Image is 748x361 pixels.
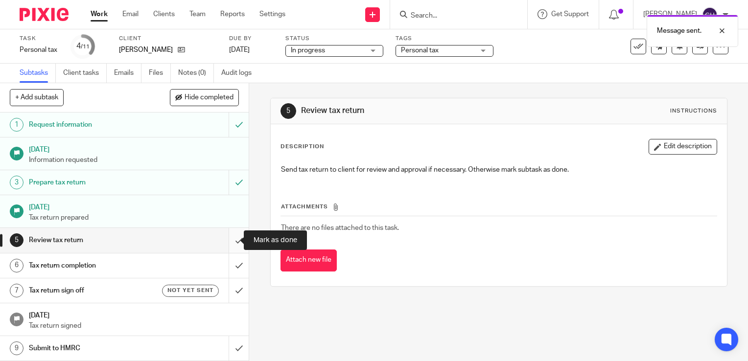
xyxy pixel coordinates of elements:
[281,225,399,231] span: There are no files attached to this task.
[10,118,23,132] div: 1
[122,9,139,19] a: Email
[20,35,59,43] label: Task
[29,258,156,273] h1: Tax return completion
[63,64,107,83] a: Client tasks
[76,41,90,52] div: 4
[91,9,108,19] a: Work
[29,142,239,155] h1: [DATE]
[178,64,214,83] a: Notes (0)
[649,139,717,155] button: Edit description
[281,204,328,209] span: Attachments
[10,284,23,297] div: 7
[29,308,239,320] h1: [DATE]
[280,143,324,151] p: Description
[20,45,59,55] div: Personal tax
[29,233,156,248] h1: Review tax return
[29,175,156,190] h1: Prepare tax return
[81,44,90,49] small: /11
[170,89,239,106] button: Hide completed
[119,45,173,55] p: [PERSON_NAME]
[702,7,718,23] img: svg%3E
[167,286,213,294] span: Not yet sent
[189,9,206,19] a: Team
[10,176,23,189] div: 3
[29,155,239,165] p: Information requested
[29,321,239,331] p: Tax return signed
[153,9,175,19] a: Clients
[229,46,250,53] span: [DATE]
[10,233,23,247] div: 5
[185,94,234,102] span: Hide completed
[29,283,156,298] h1: Tax return sign off
[281,165,717,175] p: Send tax return to client for review and approval if necessary. Otherwise mark subtask as done.
[114,64,141,83] a: Emails
[291,47,325,54] span: In progress
[657,26,701,36] p: Message sent.
[20,8,69,21] img: Pixie
[220,9,245,19] a: Reports
[29,213,239,223] p: Tax return prepared
[29,341,156,356] h1: Submit to HMRC
[221,64,259,83] a: Audit logs
[29,117,156,132] h1: Request information
[229,35,273,43] label: Due by
[259,9,285,19] a: Settings
[20,64,56,83] a: Subtasks
[10,341,23,355] div: 9
[10,259,23,272] div: 6
[10,89,64,106] button: + Add subtask
[301,106,519,116] h1: Review tax return
[119,35,217,43] label: Client
[149,64,171,83] a: Files
[285,35,383,43] label: Status
[280,103,296,119] div: 5
[670,107,717,115] div: Instructions
[401,47,439,54] span: Personal tax
[280,249,337,271] button: Attach new file
[29,200,239,212] h1: [DATE]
